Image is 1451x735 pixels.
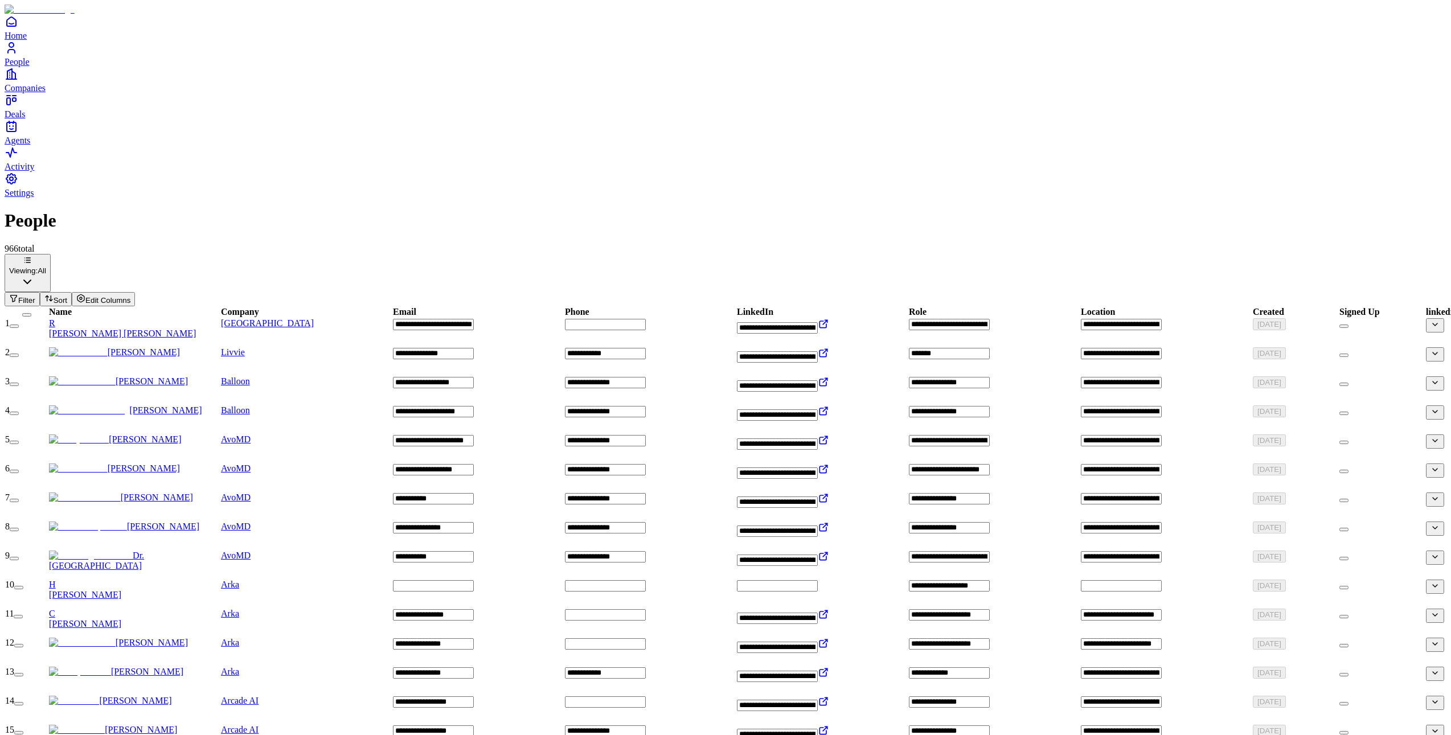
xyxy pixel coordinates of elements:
span: Agents [5,135,30,145]
div: LinkedIn [737,307,773,317]
div: Email [393,307,416,317]
a: AvoMD [221,492,251,502]
a: Arka [221,609,239,618]
span: Sort [54,296,67,305]
img: Laurence Coman [49,492,121,503]
span: 2 [5,347,10,357]
a: H[PERSON_NAME] [49,580,220,600]
a: [GEOGRAPHIC_DATA] [221,318,314,328]
a: Arcade AI [221,696,259,705]
span: Filter [18,296,35,305]
a: Companies [5,67,1446,93]
img: Sam Partee [49,696,99,706]
img: Dr. Yair Saperstein [49,522,127,532]
a: R[PERSON_NAME] [PERSON_NAME] [49,318,220,339]
a: Balloon [221,376,250,386]
a: Balloon [221,405,250,415]
div: Company [221,307,259,317]
span: [PERSON_NAME] [99,696,171,705]
a: Sam Partee[PERSON_NAME] [49,696,220,706]
a: Shelly Sasson[PERSON_NAME] [49,434,220,445]
a: AvoMD [221,551,251,560]
span: [PERSON_NAME] [PERSON_NAME] [49,329,196,338]
img: Phillip Akhzar [49,667,111,677]
div: Viewing: [9,266,46,275]
span: 6 [5,463,10,473]
a: Agents [5,120,1446,145]
span: 15 [5,725,14,734]
span: [PERSON_NAME] [121,492,193,502]
span: 13 [5,667,14,676]
img: Dr. Joongheum Park [49,551,133,561]
button: [DATE] [1253,376,1286,388]
a: AvoMD [221,522,251,531]
button: [DATE] [1253,347,1286,359]
div: R [49,318,220,329]
div: Phone [565,307,589,317]
button: [DATE] [1253,434,1286,446]
img: Item Brain Logo [5,5,75,15]
div: C [49,609,220,619]
img: Mark Citrone [49,463,108,474]
button: [DATE] [1253,318,1286,330]
span: 1 [5,318,10,328]
a: Home [5,15,1446,40]
a: Laurence Coman[PERSON_NAME] [49,492,220,503]
button: Sort [40,292,72,306]
h1: People [5,210,1446,231]
div: Role [909,307,927,317]
span: 12 [5,638,14,647]
span: 11 [5,609,14,618]
button: [DATE] [1253,551,1286,562]
button: [DATE] [1253,696,1286,708]
a: AvoMD [221,463,251,473]
div: Location [1081,307,1115,317]
span: Settings [5,188,34,198]
a: Settings [5,172,1446,198]
div: 966 total [5,244,1446,254]
img: Shelly Sasson [49,434,109,445]
span: [PERSON_NAME] [108,347,180,357]
span: 14 [5,696,14,705]
img: Alex Salazar [49,725,105,735]
span: 7 [5,492,10,502]
a: Alex Salazar[PERSON_NAME] [49,725,220,735]
a: Arcade AI [221,725,259,734]
button: [DATE] [1253,522,1286,533]
button: [DATE] [1253,405,1286,417]
span: [PERSON_NAME] [49,619,121,629]
button: [DATE] [1253,580,1286,592]
button: Edit Columns [72,292,135,306]
a: Livvie [221,347,245,357]
button: [DATE] [1253,463,1286,475]
span: 4 [5,405,10,415]
a: Zeeshan Haider[PERSON_NAME] [49,638,220,648]
span: Companies [5,83,46,93]
span: 3 [5,376,10,386]
a: Bruno Santos[PERSON_NAME] [49,347,220,358]
span: [PERSON_NAME] [116,376,188,386]
span: [PERSON_NAME] [109,434,181,444]
div: Name [49,307,72,317]
a: Arka [221,580,239,589]
span: [PERSON_NAME] [129,405,202,415]
span: People [5,57,30,67]
span: [PERSON_NAME] [127,522,199,531]
a: Deals [5,93,1446,119]
span: 9 [5,551,10,560]
span: [PERSON_NAME] [116,638,188,647]
a: Arka [221,638,239,647]
a: Dr. Joongheum ParkDr. [GEOGRAPHIC_DATA] [49,551,220,571]
img: Amanda Greenberg [49,405,129,416]
span: Edit Columns [85,296,130,305]
a: Arka [221,667,239,676]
